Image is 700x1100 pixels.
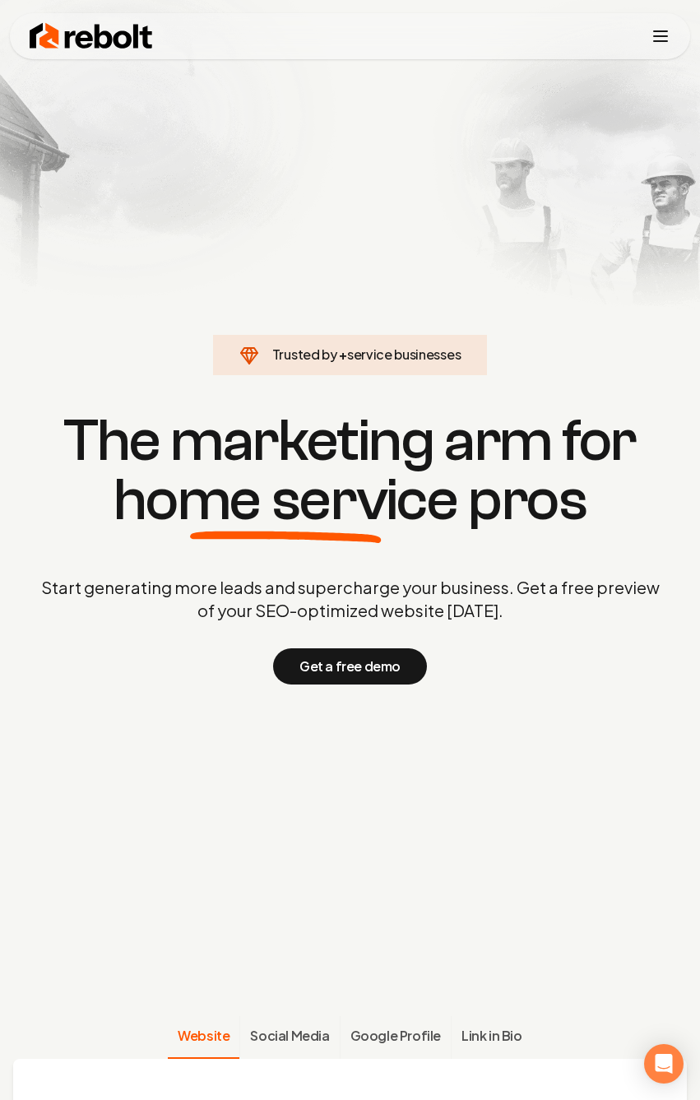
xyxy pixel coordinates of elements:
[644,1044,684,1084] div: Open Intercom Messenger
[114,471,458,530] span: home service
[168,1016,239,1059] button: Website
[38,576,663,622] p: Start generating more leads and supercharge your business. Get a free preview of your SEO-optimiz...
[239,1016,339,1059] button: Social Media
[461,1026,522,1046] span: Link in Bio
[30,20,153,53] img: Rebolt Logo
[347,346,461,363] span: service businesses
[451,1016,532,1059] button: Link in Bio
[13,411,687,530] h1: The marketing arm for pros
[250,1026,329,1046] span: Social Media
[273,648,427,685] button: Get a free demo
[339,346,347,363] span: +
[651,26,670,46] button: Toggle mobile menu
[178,1026,229,1046] span: Website
[350,1026,441,1046] span: Google Profile
[272,346,337,363] span: Trusted by
[340,1016,451,1059] button: Google Profile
